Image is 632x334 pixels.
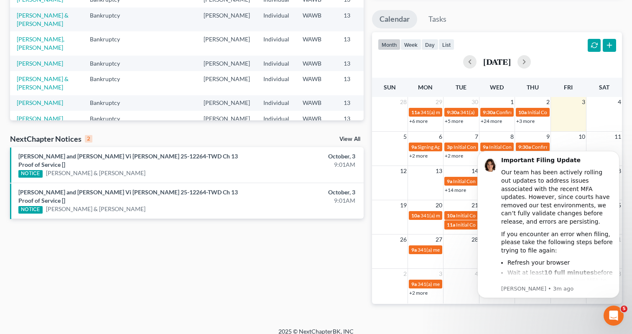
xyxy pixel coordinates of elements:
[471,97,479,107] span: 30
[599,84,609,91] span: Sat
[438,39,454,50] button: list
[257,95,296,111] td: Individual
[85,135,92,143] div: 2
[372,10,417,28] a: Calendar
[83,8,135,31] td: Bankruptcy
[296,8,337,31] td: WAWB
[197,56,257,71] td: [PERSON_NAME]
[83,56,135,71] td: Bankruptcy
[399,97,408,107] span: 28
[257,111,296,126] td: Individual
[420,212,545,219] span: 341(a) meeting for [PERSON_NAME] & [PERSON_NAME]
[518,109,527,115] span: 10a
[403,269,408,279] span: 2
[453,178,525,184] span: Initial Consultation Appointment
[83,111,135,126] td: Bankruptcy
[18,206,43,214] div: NOTICE
[465,140,632,330] iframe: Intercom notifications message
[445,187,466,193] a: +14 more
[447,212,455,219] span: 10a
[418,247,498,253] span: 341(a) meeting for [PERSON_NAME]
[516,118,535,124] a: +3 more
[248,152,355,161] div: October, 3
[384,84,396,91] span: Sun
[409,118,428,124] a: +6 more
[17,75,69,91] a: [PERSON_NAME] & [PERSON_NAME]
[604,306,624,326] iframe: Intercom live chat
[337,8,379,31] td: 13
[197,71,257,95] td: [PERSON_NAME]
[483,109,495,115] span: 9:30a
[445,153,463,159] a: +2 more
[248,161,355,169] div: 9:01AM
[403,132,408,142] span: 5
[197,31,257,55] td: [PERSON_NAME]
[411,144,417,150] span: 9a
[456,84,466,91] span: Tue
[445,118,463,124] a: +5 more
[527,84,539,91] span: Thu
[418,84,433,91] span: Mon
[46,169,145,177] a: [PERSON_NAME] & [PERSON_NAME]
[83,95,135,111] td: Bankruptcy
[421,39,438,50] button: day
[578,132,586,142] span: 10
[621,306,627,312] span: 5
[399,235,408,245] span: 26
[17,99,63,106] a: [PERSON_NAME]
[18,170,43,178] div: NOTICE
[248,188,355,196] div: October, 3
[400,39,421,50] button: week
[296,71,337,95] td: WAWB
[409,290,428,296] a: +2 more
[399,200,408,210] span: 19
[420,109,501,115] span: 341(a) meeting for [PERSON_NAME]
[545,132,550,142] span: 9
[248,196,355,205] div: 9:01AM
[197,111,257,126] td: [PERSON_NAME]
[257,71,296,95] td: Individual
[337,31,379,55] td: 13
[83,71,135,95] td: Bankruptcy
[483,57,511,66] h2: [DATE]
[411,109,420,115] span: 11a
[257,31,296,55] td: Individual
[83,31,135,55] td: Bankruptcy
[490,84,504,91] span: Wed
[421,10,454,28] a: Tasks
[418,281,498,287] span: 341(a) meeting for [PERSON_NAME]
[456,222,528,228] span: Initial Consultation Appointment
[418,144,464,150] span: Signing Appointment
[296,56,337,71] td: WAWB
[545,97,550,107] span: 2
[510,97,515,107] span: 1
[46,205,145,213] a: [PERSON_NAME] & [PERSON_NAME]
[17,115,63,122] a: [PERSON_NAME]
[481,118,502,124] a: +24 more
[17,60,63,67] a: [PERSON_NAME]
[17,36,64,51] a: [PERSON_NAME], [PERSON_NAME]
[399,166,408,176] span: 12
[337,56,379,71] td: 13
[581,97,586,107] span: 3
[197,95,257,111] td: [PERSON_NAME]
[447,144,453,150] span: 3p
[337,71,379,95] td: 13
[435,200,443,210] span: 20
[438,269,443,279] span: 3
[447,109,459,115] span: 9:30a
[411,247,417,253] span: 9a
[447,222,455,228] span: 11a
[510,132,515,142] span: 8
[474,132,479,142] span: 7
[435,235,443,245] span: 27
[257,56,296,71] td: Individual
[18,189,238,204] a: [PERSON_NAME] and [PERSON_NAME] Vi [PERSON_NAME] 25-12264-TWD Ch 13 Proof of Service []
[197,8,257,31] td: [PERSON_NAME]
